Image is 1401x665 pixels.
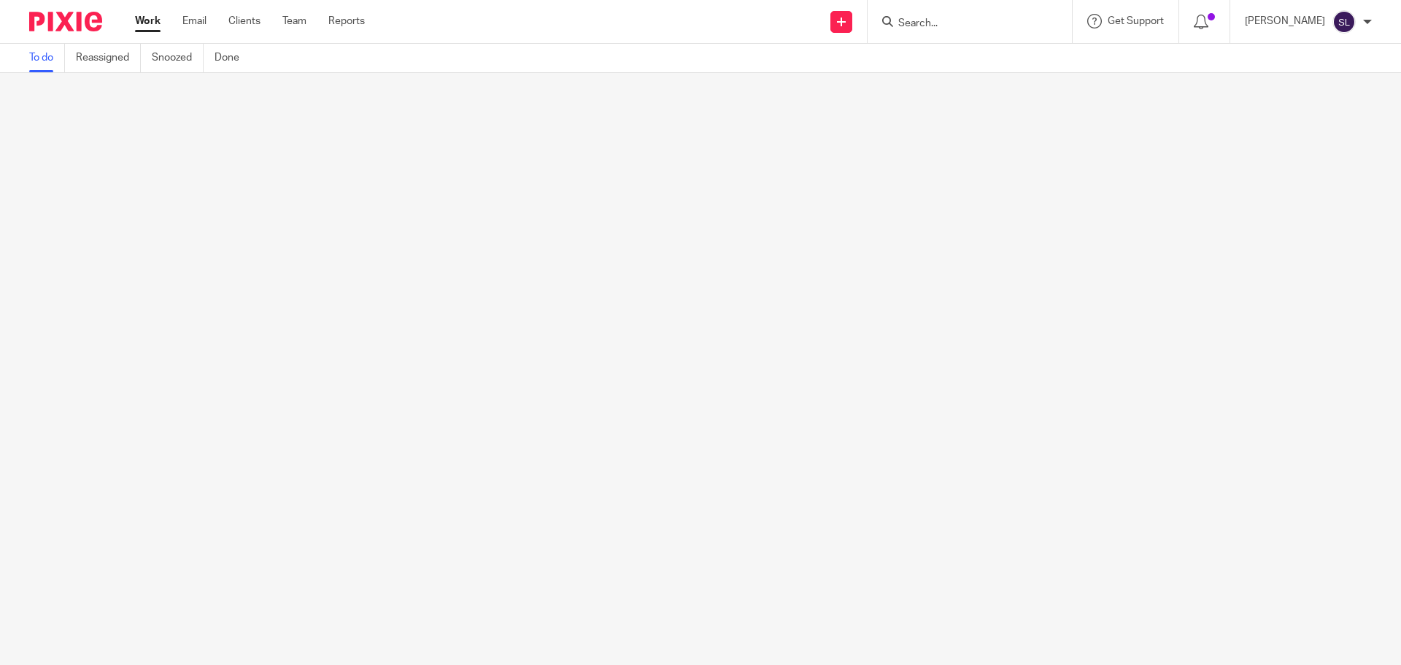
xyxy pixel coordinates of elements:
[215,44,250,72] a: Done
[182,14,207,28] a: Email
[29,12,102,31] img: Pixie
[282,14,306,28] a: Team
[152,44,204,72] a: Snoozed
[76,44,141,72] a: Reassigned
[135,14,161,28] a: Work
[1332,10,1356,34] img: svg%3E
[897,18,1028,31] input: Search
[228,14,260,28] a: Clients
[1108,16,1164,26] span: Get Support
[29,44,65,72] a: To do
[328,14,365,28] a: Reports
[1245,14,1325,28] p: [PERSON_NAME]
